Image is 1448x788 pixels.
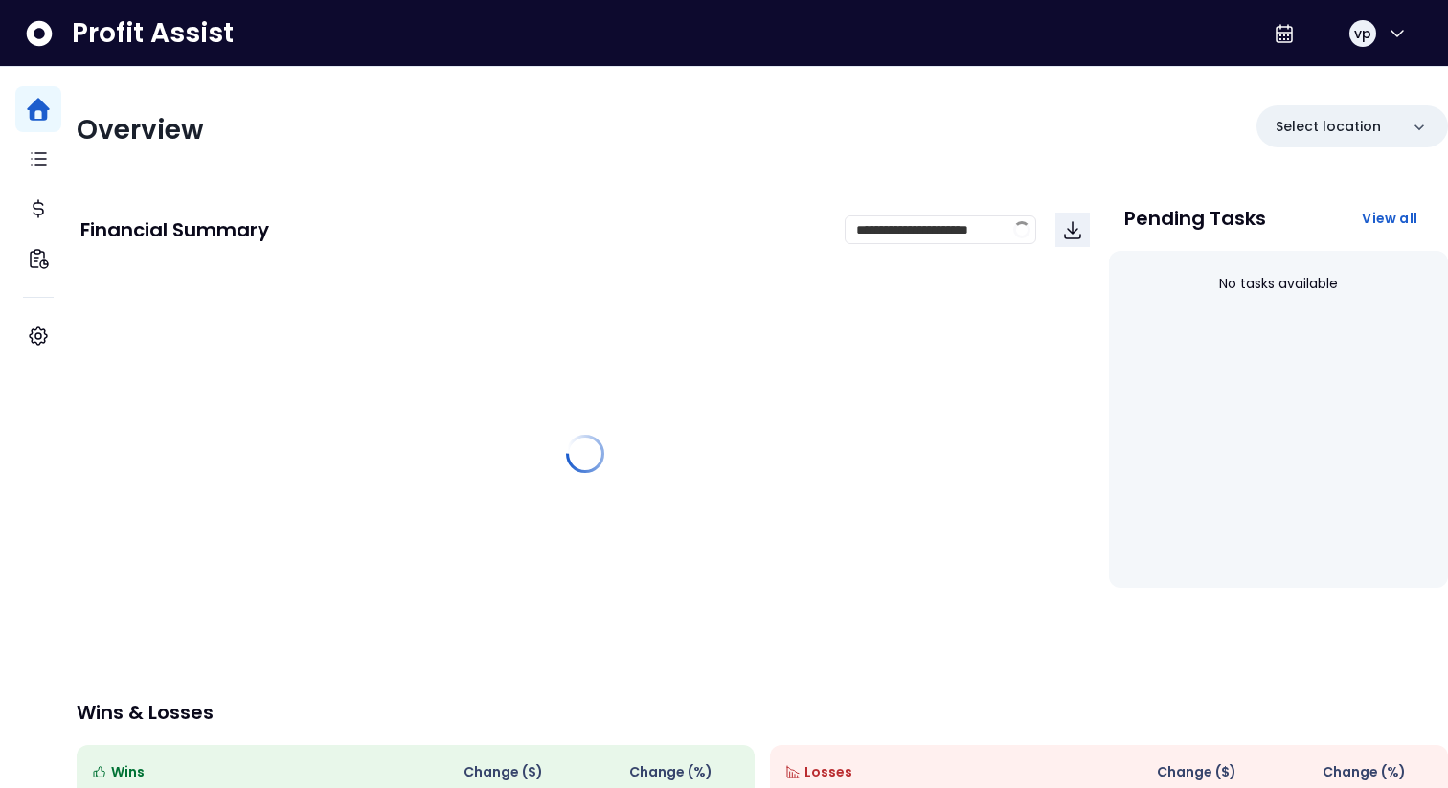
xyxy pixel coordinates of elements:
span: View all [1362,209,1417,228]
button: Download [1055,213,1090,247]
span: Change (%) [1323,762,1406,782]
span: Losses [804,762,852,782]
span: Change (%) [629,762,713,782]
span: Change ( $ ) [464,762,543,782]
p: Financial Summary [80,220,269,239]
span: Overview [77,111,204,148]
p: Wins & Losses [77,703,1448,722]
button: View all [1346,201,1433,236]
div: No tasks available [1124,259,1433,309]
span: vp [1354,24,1371,43]
p: Pending Tasks [1124,209,1266,228]
span: Profit Assist [72,16,234,51]
span: Wins [111,762,145,782]
span: Change ( $ ) [1157,762,1236,782]
p: Select location [1276,117,1381,137]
